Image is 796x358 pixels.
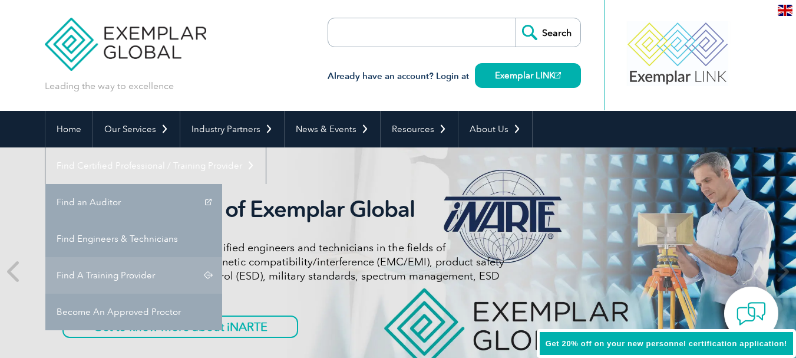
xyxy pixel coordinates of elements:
[45,257,222,294] a: Find A Training Provider
[736,299,766,329] img: contact-chat.png
[45,221,222,257] a: Find Engineers & Technicians
[475,63,581,88] a: Exemplar LINK
[285,111,380,147] a: News & Events
[45,111,93,147] a: Home
[328,69,581,84] h3: Already have an account? Login at
[180,111,284,147] a: Industry Partners
[45,80,174,93] p: Leading the way to excellence
[554,72,561,78] img: open_square.png
[93,111,180,147] a: Our Services
[62,241,504,297] p: iNARTE certifications are for qualified engineers and technicians in the fields of telecommunicat...
[62,196,504,223] h2: iNARTE is a Part of Exemplar Global
[45,184,222,221] a: Find an Auditor
[458,111,532,147] a: About Us
[778,5,792,16] img: en
[45,147,266,184] a: Find Certified Professional / Training Provider
[381,111,458,147] a: Resources
[45,294,222,330] a: Become An Approved Proctor
[516,18,580,47] input: Search
[546,339,787,348] span: Get 20% off on your new personnel certification application!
